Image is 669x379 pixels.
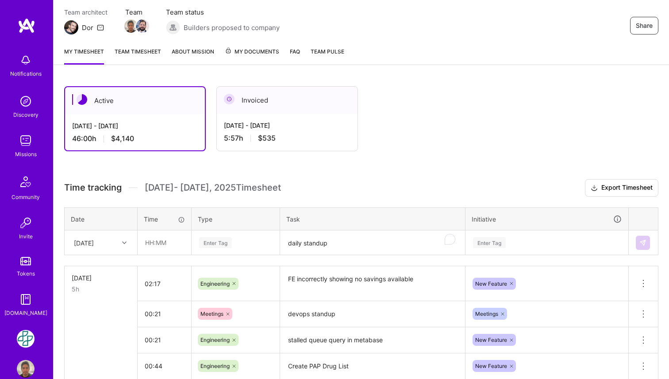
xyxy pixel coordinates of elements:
[585,179,658,197] button: Export Timesheet
[475,363,507,369] span: New Feature
[64,20,78,34] img: Team Architect
[639,239,646,246] img: Submit
[138,231,191,254] input: HH:MM
[13,110,38,119] div: Discovery
[115,47,161,65] a: Team timesheet
[475,337,507,343] span: New Feature
[166,20,180,34] img: Builders proposed to company
[15,330,37,348] a: Counter Health: Team for Counter Health
[280,207,465,230] th: Task
[65,87,205,114] div: Active
[200,337,230,343] span: Engineering
[111,134,134,143] span: $4,140
[72,134,198,143] div: 46:00 h
[15,149,37,159] div: Missions
[72,121,198,130] div: [DATE] - [DATE]
[17,51,35,69] img: bell
[137,19,148,34] a: Team Member Avatar
[475,310,498,317] span: Meetings
[17,132,35,149] img: teamwork
[138,302,191,325] input: HH:MM
[472,214,622,224] div: Initiative
[281,231,464,255] textarea: To enrich screen reader interactions, please activate Accessibility in Grammarly extension settings
[224,121,350,130] div: [DATE] - [DATE]
[200,310,223,317] span: Meetings
[17,214,35,232] img: Invite
[122,241,127,245] i: icon Chevron
[74,238,94,247] div: [DATE]
[64,47,104,65] a: My timesheet
[15,171,36,192] img: Community
[591,184,598,193] i: icon Download
[166,8,280,17] span: Team status
[473,236,506,249] div: Enter Tag
[138,354,191,378] input: HH:MM
[172,47,214,65] a: About Mission
[281,302,464,326] textarea: devops standup
[124,19,138,33] img: Team Member Avatar
[125,19,137,34] a: Team Member Avatar
[72,284,130,294] div: 5h
[200,363,230,369] span: Engineering
[65,207,138,230] th: Date
[12,192,40,202] div: Community
[281,267,464,300] textarea: FE incorrectly showing no savings available
[145,182,281,193] span: [DATE] - [DATE] , 2025 Timesheet
[138,328,191,352] input: HH:MM
[225,47,279,65] a: My Documents
[311,48,344,55] span: Team Pulse
[200,280,230,287] span: Engineering
[138,272,191,295] input: HH:MM
[224,134,350,143] div: 5:57 h
[15,360,37,378] a: User Avatar
[217,87,358,114] div: Invoiced
[636,21,653,30] span: Share
[64,182,122,193] span: Time tracking
[17,360,35,378] img: User Avatar
[72,273,130,283] div: [DATE]
[199,236,232,249] div: Enter Tag
[82,23,93,32] div: Dor
[10,69,42,78] div: Notifications
[17,330,35,348] img: Counter Health: Team for Counter Health
[630,17,658,34] button: Share
[77,94,87,105] img: Active
[311,47,344,65] a: Team Pulse
[19,232,33,241] div: Invite
[136,19,149,33] img: Team Member Avatar
[64,8,108,17] span: Team architect
[224,94,235,104] img: Invoiced
[18,18,35,34] img: logo
[125,8,148,17] span: Team
[20,257,31,265] img: tokens
[17,291,35,308] img: guide book
[258,134,276,143] span: $535
[290,47,300,65] a: FAQ
[225,47,279,57] span: My Documents
[97,24,104,31] i: icon Mail
[4,308,47,318] div: [DOMAIN_NAME]
[475,280,507,287] span: New Feature
[17,92,35,110] img: discovery
[281,328,464,352] textarea: stalled queue query in metabase
[17,269,35,278] div: Tokens
[144,214,185,224] div: Time
[192,207,280,230] th: Type
[281,354,464,379] textarea: Create PAP Drug List
[184,23,280,32] span: Builders proposed to company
